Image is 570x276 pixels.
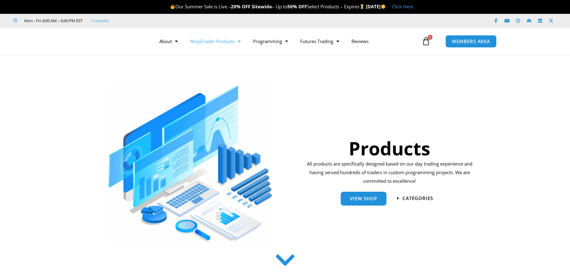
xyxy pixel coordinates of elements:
a: 0 [413,32,440,50]
a: Trustpilot [91,17,109,24]
span: Our Summer Sale is Live – – Up to Select Products – Expires [170,3,366,10]
img: 🔥 [170,4,175,9]
a: Reviews [345,34,375,48]
a: View Shop [341,192,386,206]
span: Mon - Fri: 8:00 AM – 6:00 PM EST [23,17,83,24]
p: All products are specifically designed based on our day trading experience and having served hund... [305,160,475,186]
span: View Shop [350,196,377,201]
nav: Menu [153,34,420,48]
h1: Products [305,135,475,161]
strong: 20% OFF [231,3,250,10]
a: categories [397,196,433,201]
a: Programming [247,34,294,48]
strong: [DATE] [366,3,386,10]
span: categories [402,196,433,201]
strong: Sitewide [252,3,272,10]
img: ⌛ [360,4,364,9]
a: NinjaTrader Products [184,34,247,48]
span: MEMBERS AREA [452,39,490,44]
img: LogoAI | Affordable Indicators – NinjaTrader [65,30,131,52]
img: ProductsSection scaled | Affordable Indicators – NinjaTrader [109,86,272,242]
a: MEMBERS AREA [445,35,497,48]
a: About [153,34,184,48]
span: 0 [428,35,432,40]
a: Futures Trading [294,34,345,48]
a: Click Here [392,3,413,10]
img: 🌞 [381,4,386,9]
strong: 50% OFF [287,3,307,10]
